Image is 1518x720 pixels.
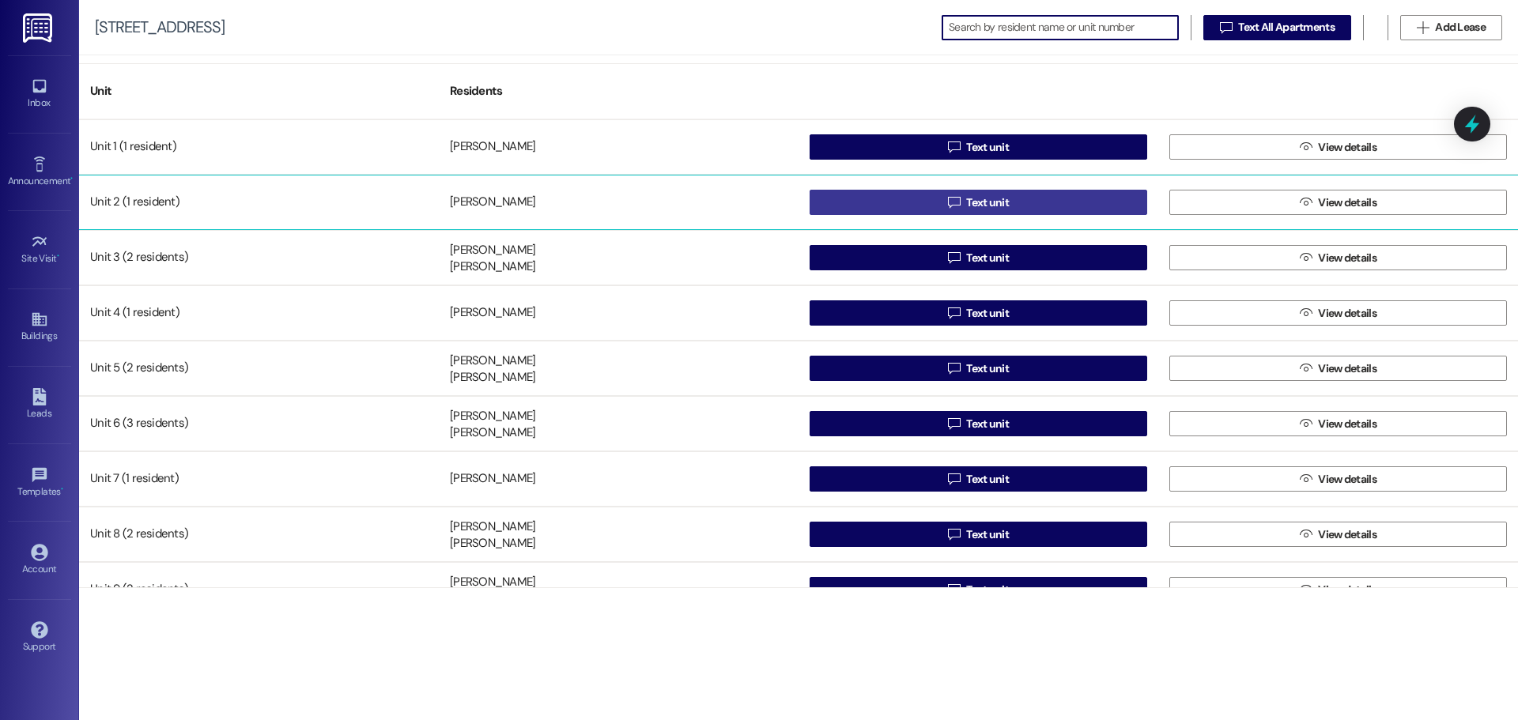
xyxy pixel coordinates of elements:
[948,362,960,375] i: 
[8,616,71,659] a: Support
[1318,582,1376,598] span: View details
[810,134,1147,160] button: Text unit
[1169,300,1507,326] button: View details
[1169,466,1507,492] button: View details
[948,417,960,430] i: 
[948,251,960,264] i: 
[8,383,71,426] a: Leads
[966,305,1009,322] span: Text unit
[1318,471,1376,488] span: View details
[1169,577,1507,602] button: View details
[949,17,1178,39] input: Search by resident name or unit number
[450,352,535,369] div: [PERSON_NAME]
[966,360,1009,377] span: Text unit
[8,306,71,349] a: Buildings
[1318,416,1376,432] span: View details
[1318,250,1376,266] span: View details
[1169,522,1507,547] button: View details
[966,194,1009,211] span: Text unit
[1300,196,1312,209] i: 
[1220,21,1232,34] i: 
[8,462,71,504] a: Templates •
[1169,134,1507,160] button: View details
[450,574,535,590] div: [PERSON_NAME]
[966,582,1009,598] span: Text unit
[450,305,535,322] div: [PERSON_NAME]
[450,536,535,552] div: [PERSON_NAME]
[1318,305,1376,322] span: View details
[810,577,1147,602] button: Text unit
[966,471,1009,488] span: Text unit
[70,173,73,184] span: •
[1300,307,1312,319] i: 
[450,518,535,535] div: [PERSON_NAME]
[450,139,535,156] div: [PERSON_NAME]
[23,13,55,43] img: ResiDesk Logo
[1318,526,1376,543] span: View details
[810,356,1147,381] button: Text unit
[8,539,71,582] a: Account
[1417,21,1429,34] i: 
[1169,411,1507,436] button: View details
[1300,141,1312,153] i: 
[450,242,535,258] div: [PERSON_NAME]
[810,300,1147,326] button: Text unit
[450,408,535,424] div: [PERSON_NAME]
[1300,473,1312,485] i: 
[1318,194,1376,211] span: View details
[948,196,960,209] i: 
[948,528,960,541] i: 
[810,466,1147,492] button: Text unit
[1238,19,1335,36] span: Text All Apartments
[79,242,439,273] div: Unit 3 (2 residents)
[450,425,535,442] div: [PERSON_NAME]
[450,194,535,211] div: [PERSON_NAME]
[57,251,59,262] span: •
[79,574,439,605] div: Unit 9 (2 residents)
[79,187,439,218] div: Unit 2 (1 resident)
[450,471,535,488] div: [PERSON_NAME]
[948,141,960,153] i: 
[439,72,799,111] div: Residents
[966,526,1009,543] span: Text unit
[1300,583,1312,596] i: 
[79,463,439,495] div: Unit 7 (1 resident)
[95,19,225,36] div: [STREET_ADDRESS]
[810,522,1147,547] button: Text unit
[1203,15,1351,40] button: Text All Apartments
[8,228,71,271] a: Site Visit •
[1318,360,1376,377] span: View details
[1169,190,1507,215] button: View details
[79,297,439,329] div: Unit 4 (1 resident)
[61,484,63,495] span: •
[79,131,439,163] div: Unit 1 (1 resident)
[450,370,535,386] div: [PERSON_NAME]
[1169,356,1507,381] button: View details
[450,259,535,276] div: [PERSON_NAME]
[1400,15,1502,40] button: Add Lease
[948,307,960,319] i: 
[1318,139,1376,156] span: View details
[79,72,439,111] div: Unit
[1169,245,1507,270] button: View details
[79,352,439,384] div: Unit 5 (2 residents)
[966,416,1009,432] span: Text unit
[810,411,1147,436] button: Text unit
[1300,417,1312,430] i: 
[966,250,1009,266] span: Text unit
[966,139,1009,156] span: Text unit
[79,408,439,439] div: Unit 6 (3 residents)
[1435,19,1486,36] span: Add Lease
[1300,362,1312,375] i: 
[810,190,1147,215] button: Text unit
[1300,251,1312,264] i: 
[948,583,960,596] i: 
[810,245,1147,270] button: Text unit
[79,518,439,550] div: Unit 8 (2 residents)
[948,473,960,485] i: 
[1300,528,1312,541] i: 
[8,73,71,115] a: Inbox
